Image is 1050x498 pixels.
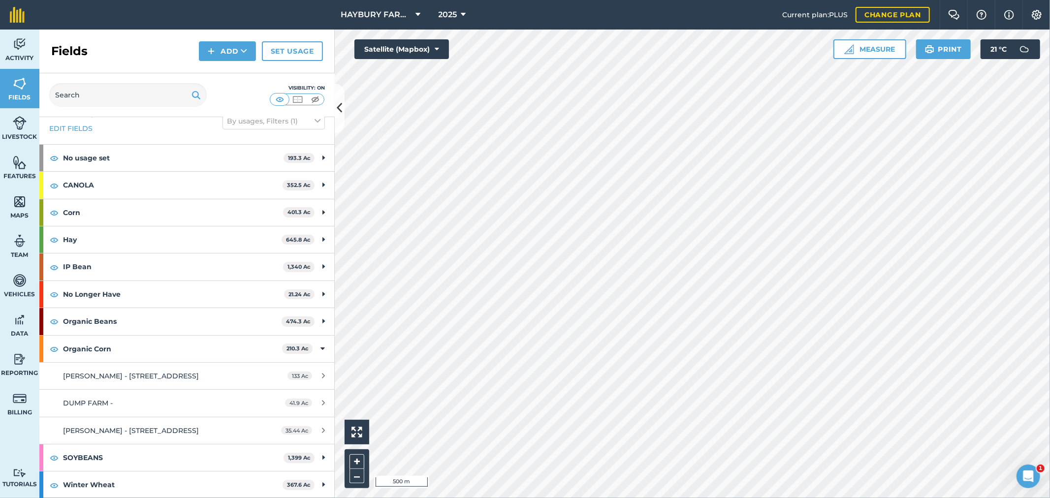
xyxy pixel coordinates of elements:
strong: 1,340 Ac [287,263,311,270]
div: No Longer Have21.24 Ac [39,281,335,308]
strong: 645.8 Ac [286,236,311,243]
div: Organic Corn210.3 Ac [39,336,335,362]
div: CANOLA352.5 Ac [39,172,335,198]
span: 21 ° C [990,39,1007,59]
strong: 474.3 Ac [286,318,311,325]
div: SOYBEANS1,399 Ac [39,444,335,471]
button: By usages, Filters (1) [223,113,325,129]
button: – [350,469,364,483]
img: svg+xml;base64,PHN2ZyB4bWxucz0iaHR0cDovL3d3dy53My5vcmcvMjAwMC9zdmciIHdpZHRoPSIxNCIgaGVpZ2h0PSIyNC... [208,45,215,57]
img: svg+xml;base64,PHN2ZyB4bWxucz0iaHR0cDovL3d3dy53My5vcmcvMjAwMC9zdmciIHdpZHRoPSIxOCIgaGVpZ2h0PSIyNC... [50,207,59,218]
button: 21 °C [981,39,1040,59]
img: fieldmargin Logo [10,7,25,23]
img: svg+xml;base64,PD94bWwgdmVyc2lvbj0iMS4wIiBlbmNvZGluZz0idXRmLTgiPz4KPCEtLSBHZW5lcmF0b3I6IEFkb2JlIE... [13,468,27,478]
span: [PERSON_NAME] - [STREET_ADDRESS] [63,372,199,380]
strong: Winter Wheat [63,471,283,498]
img: A question mark icon [976,10,987,20]
div: Visibility: On [270,84,325,92]
img: svg+xml;base64,PHN2ZyB4bWxucz0iaHR0cDovL3d3dy53My5vcmcvMjAwMC9zdmciIHdpZHRoPSIxOSIgaGVpZ2h0PSIyNC... [191,89,201,101]
span: 133 Ac [287,372,312,380]
img: svg+xml;base64,PHN2ZyB4bWxucz0iaHR0cDovL3d3dy53My5vcmcvMjAwMC9zdmciIHdpZHRoPSIxOCIgaGVpZ2h0PSIyNC... [50,261,59,273]
img: svg+xml;base64,PHN2ZyB4bWxucz0iaHR0cDovL3d3dy53My5vcmcvMjAwMC9zdmciIHdpZHRoPSI1MCIgaGVpZ2h0PSI0MC... [309,94,321,104]
img: svg+xml;base64,PD94bWwgdmVyc2lvbj0iMS4wIiBlbmNvZGluZz0idXRmLTgiPz4KPCEtLSBHZW5lcmF0b3I6IEFkb2JlIE... [13,37,27,52]
button: Add [199,41,256,61]
button: Satellite (Mapbox) [354,39,449,59]
img: svg+xml;base64,PHN2ZyB4bWxucz0iaHR0cDovL3d3dy53My5vcmcvMjAwMC9zdmciIHdpZHRoPSIxOCIgaGVpZ2h0PSIyNC... [50,152,59,164]
span: [PERSON_NAME] - [STREET_ADDRESS] [63,426,199,435]
img: svg+xml;base64,PHN2ZyB4bWxucz0iaHR0cDovL3d3dy53My5vcmcvMjAwMC9zdmciIHdpZHRoPSIxOSIgaGVpZ2h0PSIyNC... [925,43,934,55]
strong: 1,399 Ac [288,454,311,461]
strong: CANOLA [63,172,283,198]
img: svg+xml;base64,PD94bWwgdmVyc2lvbj0iMS4wIiBlbmNvZGluZz0idXRmLTgiPz4KPCEtLSBHZW5lcmF0b3I6IEFkb2JlIE... [13,312,27,327]
img: svg+xml;base64,PHN2ZyB4bWxucz0iaHR0cDovL3d3dy53My5vcmcvMjAwMC9zdmciIHdpZHRoPSIxNyIgaGVpZ2h0PSIxNy... [1004,9,1014,21]
div: No usage set193.3 Ac [39,145,335,171]
img: Ruler icon [844,44,854,54]
img: Two speech bubbles overlapping with the left bubble in the forefront [948,10,960,20]
div: Organic Beans474.3 Ac [39,308,335,335]
button: Print [916,39,971,59]
span: Current plan : PLUS [782,9,848,20]
input: Search [49,83,207,107]
strong: No Longer Have [63,281,284,308]
img: svg+xml;base64,PHN2ZyB4bWxucz0iaHR0cDovL3d3dy53My5vcmcvMjAwMC9zdmciIHdpZHRoPSIxOCIgaGVpZ2h0PSIyNC... [50,315,59,327]
strong: 193.3 Ac [288,155,311,161]
img: svg+xml;base64,PHN2ZyB4bWxucz0iaHR0cDovL3d3dy53My5vcmcvMjAwMC9zdmciIHdpZHRoPSI1MCIgaGVpZ2h0PSI0MC... [291,94,304,104]
img: svg+xml;base64,PHN2ZyB4bWxucz0iaHR0cDovL3d3dy53My5vcmcvMjAwMC9zdmciIHdpZHRoPSIxOCIgaGVpZ2h0PSIyNC... [50,288,59,300]
img: svg+xml;base64,PD94bWwgdmVyc2lvbj0iMS4wIiBlbmNvZGluZz0idXRmLTgiPz4KPCEtLSBHZW5lcmF0b3I6IEFkb2JlIE... [13,273,27,288]
img: svg+xml;base64,PHN2ZyB4bWxucz0iaHR0cDovL3d3dy53My5vcmcvMjAwMC9zdmciIHdpZHRoPSIxOCIgaGVpZ2h0PSIyNC... [50,452,59,464]
img: A cog icon [1031,10,1043,20]
strong: 367.6 Ac [287,481,311,488]
span: HAYBURY FARMS INC [341,9,412,21]
strong: IP Bean [63,253,283,280]
img: svg+xml;base64,PHN2ZyB4bWxucz0iaHR0cDovL3d3dy53My5vcmcvMjAwMC9zdmciIHdpZHRoPSI1MCIgaGVpZ2h0PSI0MC... [274,94,286,104]
div: Winter Wheat367.6 Ac [39,471,335,498]
strong: 210.3 Ac [286,345,309,352]
img: svg+xml;base64,PHN2ZyB4bWxucz0iaHR0cDovL3d3dy53My5vcmcvMjAwMC9zdmciIHdpZHRoPSIxOCIgaGVpZ2h0PSIyNC... [50,180,59,191]
a: [PERSON_NAME] - [STREET_ADDRESS]35.44 Ac [39,417,335,444]
strong: Hay [63,226,282,253]
span: 1 [1037,465,1045,472]
img: svg+xml;base64,PHN2ZyB4bWxucz0iaHR0cDovL3d3dy53My5vcmcvMjAwMC9zdmciIHdpZHRoPSIxOCIgaGVpZ2h0PSIyNC... [50,343,59,355]
span: 2025 [439,9,457,21]
a: Edit fields [49,123,93,134]
strong: 401.3 Ac [287,209,311,216]
h2: Fields [51,43,88,59]
button: + [350,454,364,469]
img: svg+xml;base64,PHN2ZyB4bWxucz0iaHR0cDovL3d3dy53My5vcmcvMjAwMC9zdmciIHdpZHRoPSIxOCIgaGVpZ2h0PSIyNC... [50,479,59,491]
a: Set usage [262,41,323,61]
span: DUMP FARM - [63,399,113,407]
button: Measure [833,39,906,59]
div: IP Bean1,340 Ac [39,253,335,280]
strong: Organic Corn [63,336,282,362]
span: 41.9 Ac [285,399,312,407]
img: svg+xml;base64,PD94bWwgdmVyc2lvbj0iMS4wIiBlbmNvZGluZz0idXRmLTgiPz4KPCEtLSBHZW5lcmF0b3I6IEFkb2JlIE... [13,391,27,406]
img: svg+xml;base64,PHN2ZyB4bWxucz0iaHR0cDovL3d3dy53My5vcmcvMjAwMC9zdmciIHdpZHRoPSI1NiIgaGVpZ2h0PSI2MC... [13,76,27,91]
a: [PERSON_NAME] - [STREET_ADDRESS]133 Ac [39,363,335,389]
a: Change plan [856,7,930,23]
img: svg+xml;base64,PD94bWwgdmVyc2lvbj0iMS4wIiBlbmNvZGluZz0idXRmLTgiPz4KPCEtLSBHZW5lcmF0b3I6IEFkb2JlIE... [1015,39,1034,59]
strong: SOYBEANS [63,444,284,471]
div: Hay645.8 Ac [39,226,335,253]
strong: Organic Beans [63,308,282,335]
img: svg+xml;base64,PHN2ZyB4bWxucz0iaHR0cDovL3d3dy53My5vcmcvMjAwMC9zdmciIHdpZHRoPSIxOCIgaGVpZ2h0PSIyNC... [50,234,59,246]
strong: No usage set [63,145,284,171]
iframe: Intercom live chat [1017,465,1040,488]
img: svg+xml;base64,PD94bWwgdmVyc2lvbj0iMS4wIiBlbmNvZGluZz0idXRmLTgiPz4KPCEtLSBHZW5lcmF0b3I6IEFkb2JlIE... [13,234,27,249]
img: svg+xml;base64,PD94bWwgdmVyc2lvbj0iMS4wIiBlbmNvZGluZz0idXRmLTgiPz4KPCEtLSBHZW5lcmF0b3I6IEFkb2JlIE... [13,352,27,367]
strong: Corn [63,199,283,226]
strong: 21.24 Ac [288,291,311,298]
span: 35.44 Ac [281,426,312,435]
img: svg+xml;base64,PHN2ZyB4bWxucz0iaHR0cDovL3d3dy53My5vcmcvMjAwMC9zdmciIHdpZHRoPSI1NiIgaGVpZ2h0PSI2MC... [13,155,27,170]
img: Four arrows, one pointing top left, one top right, one bottom right and the last bottom left [351,427,362,437]
img: svg+xml;base64,PD94bWwgdmVyc2lvbj0iMS4wIiBlbmNvZGluZz0idXRmLTgiPz4KPCEtLSBHZW5lcmF0b3I6IEFkb2JlIE... [13,116,27,130]
img: svg+xml;base64,PHN2ZyB4bWxucz0iaHR0cDovL3d3dy53My5vcmcvMjAwMC9zdmciIHdpZHRoPSI1NiIgaGVpZ2h0PSI2MC... [13,194,27,209]
a: DUMP FARM -41.9 Ac [39,390,335,416]
strong: 352.5 Ac [287,182,311,188]
div: Corn401.3 Ac [39,199,335,226]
